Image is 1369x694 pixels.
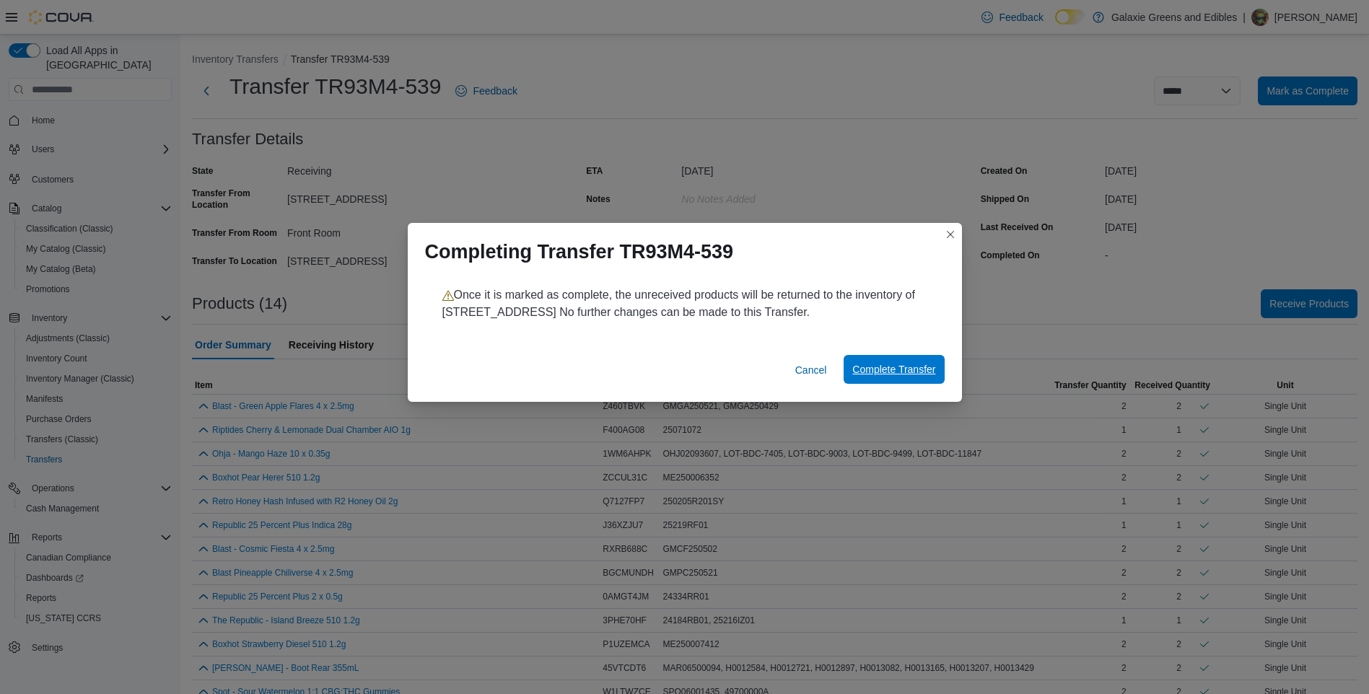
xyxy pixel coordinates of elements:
button: Closes this modal window [942,226,959,243]
button: Cancel [790,356,833,385]
span: Cancel [795,363,827,377]
button: Complete Transfer [844,355,944,384]
h1: Completing Transfer TR93M4-539 [425,240,734,263]
span: Complete Transfer [852,362,935,377]
p: Once it is marked as complete, the unreceived products will be returned to the inventory of [STRE... [442,286,927,321]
